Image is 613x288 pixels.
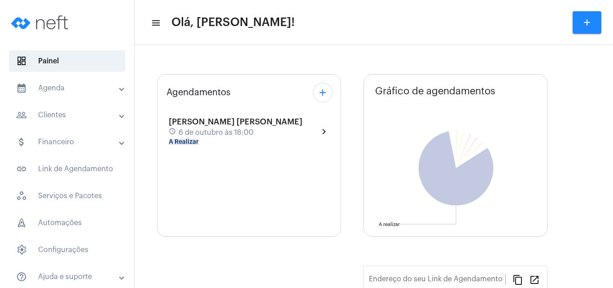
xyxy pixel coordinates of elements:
mat-icon: sidenav icon [16,271,27,282]
mat-panel-title: Ajuda e suporte [16,271,120,282]
mat-icon: schedule [169,128,177,137]
mat-panel-title: Clientes [16,110,120,120]
mat-icon: add [582,17,592,28]
span: sidenav icon [16,244,27,255]
mat-chip: A Realizar [169,139,199,145]
span: Gráfico de agendamentos [375,86,495,97]
mat-expansion-panel-header: sidenav iconFinanceiro [5,131,134,153]
span: sidenav icon [16,191,27,201]
mat-icon: sidenav icon [16,137,27,147]
span: [PERSON_NAME] [PERSON_NAME] [169,118,302,126]
span: Link de Agendamento [9,158,125,180]
mat-icon: chevron_right [319,126,329,137]
mat-icon: open_in_new [529,274,540,285]
text: A realizar [379,222,400,227]
span: Agendamentos [166,88,231,97]
mat-icon: sidenav icon [16,83,27,93]
mat-icon: sidenav icon [151,18,160,28]
span: Automações [9,212,125,234]
mat-icon: sidenav icon [16,164,27,174]
mat-expansion-panel-header: sidenav iconAjuda e suporte [5,266,134,288]
span: Olá, [PERSON_NAME]! [171,15,295,30]
img: logo-neft-novo-2.png [7,4,74,40]
mat-icon: content_copy [512,274,523,285]
mat-icon: add [317,87,328,98]
mat-panel-title: Agenda [16,83,120,93]
span: sidenav icon [16,56,27,66]
mat-expansion-panel-header: sidenav iconClientes [5,104,134,126]
span: 6 de outubro às 18:00 [179,128,254,137]
span: Serviços e Pacotes [9,185,125,207]
span: Configurações [9,239,125,261]
mat-expansion-panel-header: sidenav iconAgenda [5,77,134,99]
input: Link [369,277,505,285]
mat-panel-title: Financeiro [16,137,120,147]
span: Painel [9,50,125,72]
span: sidenav icon [16,217,27,228]
mat-icon: sidenav icon [16,110,27,120]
